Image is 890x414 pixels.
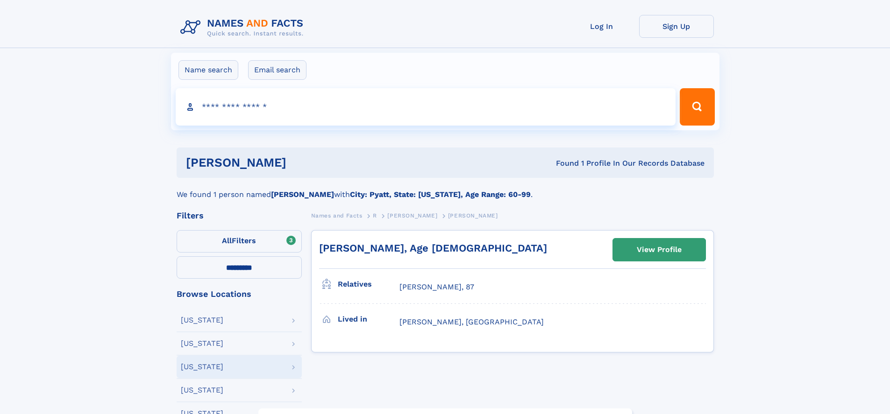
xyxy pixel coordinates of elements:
label: Filters [177,230,302,253]
a: [PERSON_NAME], Age [DEMOGRAPHIC_DATA] [319,242,547,254]
a: Log In [564,15,639,38]
div: Found 1 Profile In Our Records Database [421,158,705,168]
a: View Profile [613,239,705,261]
span: [PERSON_NAME] [387,212,437,219]
h3: Relatives [338,276,399,292]
b: City: Pyatt, State: [US_STATE], Age Range: 60-99 [350,190,531,199]
div: [US_STATE] [181,316,223,324]
a: Names and Facts [311,210,363,221]
a: [PERSON_NAME], 87 [399,282,474,292]
input: search input [176,88,676,126]
label: Name search [178,60,238,80]
label: Email search [248,60,306,80]
img: Logo Names and Facts [177,15,311,40]
div: [US_STATE] [181,340,223,347]
span: R [373,212,377,219]
a: Sign Up [639,15,714,38]
b: [PERSON_NAME] [271,190,334,199]
div: Browse Locations [177,290,302,298]
span: [PERSON_NAME] [448,212,498,219]
span: [PERSON_NAME], [GEOGRAPHIC_DATA] [399,317,544,326]
div: [US_STATE] [181,386,223,394]
div: [US_STATE] [181,363,223,371]
div: Filters [177,211,302,220]
div: We found 1 person named with . [177,178,714,200]
span: All [222,236,232,245]
h1: [PERSON_NAME] [186,157,421,168]
button: Search Button [680,88,714,126]
a: [PERSON_NAME] [387,210,437,221]
a: R [373,210,377,221]
div: View Profile [637,239,682,260]
h3: Lived in [338,311,399,327]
